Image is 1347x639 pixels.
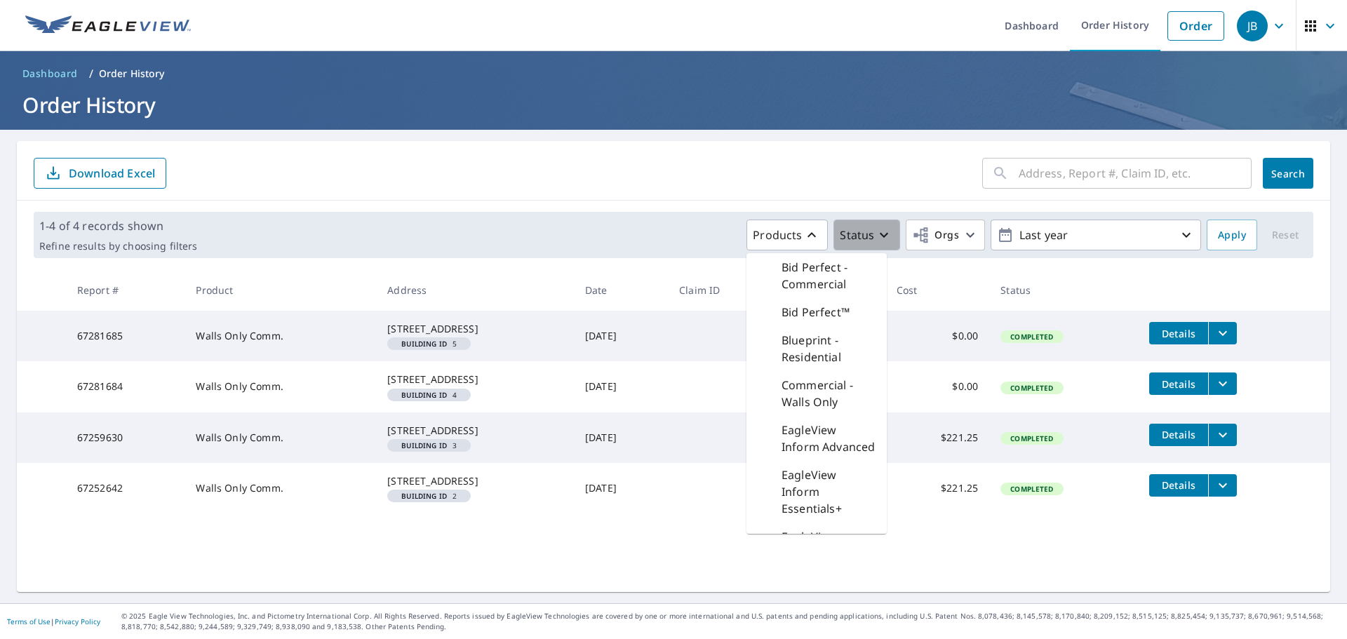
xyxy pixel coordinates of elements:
[185,412,376,463] td: Walls Only Comm.
[885,463,989,513] td: $221.25
[574,412,668,463] td: [DATE]
[185,311,376,361] td: Walls Only Comm.
[885,361,989,412] td: $0.00
[1149,322,1208,344] button: detailsBtn-67281685
[1263,158,1313,189] button: Search
[39,240,197,253] p: Refine results by choosing filters
[753,227,802,243] p: Products
[393,391,465,398] span: 4
[989,269,1138,311] th: Status
[782,332,876,365] p: Blueprint - Residential
[668,269,778,311] th: Claim ID
[1167,11,1224,41] a: Order
[746,371,887,416] div: Commercial - Walls Only
[185,463,376,513] td: Walls Only Comm.
[746,298,887,326] div: Bid Perfect™
[17,90,1330,119] h1: Order History
[7,617,51,626] a: Terms of Use
[387,372,563,386] div: [STREET_ADDRESS]
[376,269,574,311] th: Address
[401,442,447,449] em: Building ID
[7,617,100,626] p: |
[66,361,185,412] td: 67281684
[574,463,668,513] td: [DATE]
[1208,322,1237,344] button: filesDropdownBtn-67281685
[66,269,185,311] th: Report #
[34,158,166,189] button: Download Excel
[833,220,900,250] button: Status
[906,220,985,250] button: Orgs
[574,269,668,311] th: Date
[393,492,465,499] span: 2
[885,269,989,311] th: Cost
[22,67,78,81] span: Dashboard
[746,220,828,250] button: Products
[185,361,376,412] td: Walls Only Comm.
[55,617,100,626] a: Privacy Policy
[782,377,876,410] p: Commercial - Walls Only
[1014,223,1178,248] p: Last year
[782,259,876,292] p: Bid Perfect - Commercial
[185,269,376,311] th: Product
[574,311,668,361] td: [DATE]
[574,361,668,412] td: [DATE]
[1208,372,1237,395] button: filesDropdownBtn-67281684
[1158,428,1200,441] span: Details
[1002,383,1061,393] span: Completed
[1002,484,1061,494] span: Completed
[1158,377,1200,391] span: Details
[25,15,191,36] img: EV Logo
[66,311,185,361] td: 67281685
[885,412,989,463] td: $221.25
[782,466,876,517] p: EagleView Inform Essentials+
[1002,433,1061,443] span: Completed
[1149,372,1208,395] button: detailsBtn-67281684
[1207,220,1257,250] button: Apply
[121,611,1340,632] p: © 2025 Eagle View Technologies, Inc. and Pictometry International Corp. All Rights Reserved. Repo...
[782,422,876,455] p: EagleView Inform Advanced
[17,62,83,85] a: Dashboard
[1002,332,1061,342] span: Completed
[39,217,197,234] p: 1-4 of 4 records shown
[393,340,465,347] span: 5
[746,326,887,371] div: Blueprint - Residential
[782,304,850,321] p: Bid Perfect™
[1149,424,1208,446] button: detailsBtn-67259630
[912,227,959,244] span: Orgs
[840,227,874,243] p: Status
[1208,424,1237,446] button: filesDropdownBtn-67259630
[66,463,185,513] td: 67252642
[401,340,447,347] em: Building ID
[991,220,1201,250] button: Last year
[1158,478,1200,492] span: Details
[401,492,447,499] em: Building ID
[1149,474,1208,497] button: detailsBtn-67252642
[746,461,887,523] div: EagleView Inform Essentials+
[1237,11,1268,41] div: JB
[387,474,563,488] div: [STREET_ADDRESS]
[99,67,165,81] p: Order History
[1158,327,1200,340] span: Details
[885,311,989,361] td: $0.00
[66,412,185,463] td: 67259630
[387,322,563,336] div: [STREET_ADDRESS]
[89,65,93,82] li: /
[17,62,1330,85] nav: breadcrumb
[1218,227,1246,244] span: Apply
[1274,167,1302,180] span: Search
[746,523,887,601] div: EagleView Inform Essentials+ for Commercial
[401,391,447,398] em: Building ID
[782,528,876,596] p: EagleView Inform Essentials+ for Commercial
[746,253,887,298] div: Bid Perfect - Commercial
[393,442,465,449] span: 3
[746,416,887,461] div: EagleView Inform Advanced
[69,166,155,181] p: Download Excel
[1019,154,1252,193] input: Address, Report #, Claim ID, etc.
[387,424,563,438] div: [STREET_ADDRESS]
[1208,474,1237,497] button: filesDropdownBtn-67252642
